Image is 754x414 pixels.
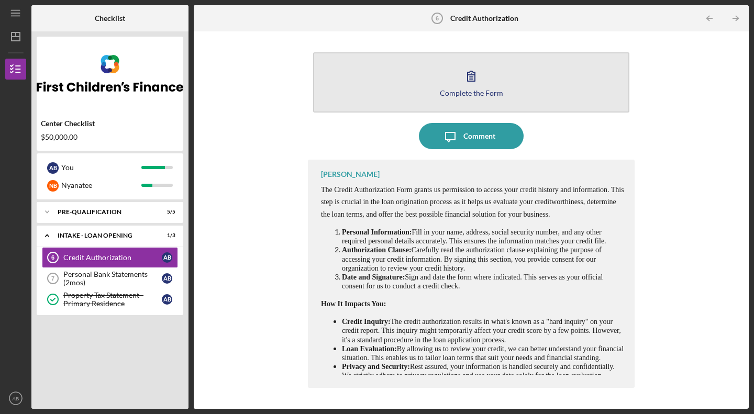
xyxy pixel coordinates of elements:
span: How It Impacts You: [321,300,386,308]
span: Personal Information: [342,228,412,236]
div: Credit Authorization [63,253,162,262]
div: A B [47,162,59,174]
div: INTAKE - LOAN OPENING [58,232,149,239]
text: AB [13,396,19,401]
span: Date and Signature: [342,273,405,281]
div: A B [162,273,172,284]
span: Authorization Clause: [342,246,412,254]
a: Property Tax Statement - Primary ResidenceAB [42,289,178,310]
button: AB [5,388,26,409]
div: Center Checklist [41,119,179,128]
tspan: 6 [436,15,439,21]
b: Credit Authorization [450,14,518,23]
span: The Credit Authorization Form grants us permission to access your credit history and information.... [321,186,624,218]
img: Product logo [37,42,183,105]
div: N B [47,180,59,192]
div: Property Tax Statement - Primary Residence [63,291,162,308]
div: $50,000.00 [41,133,179,141]
span: Rest assured, your information is handled securely and confidentially. We strictly adhere to priv... [342,363,615,388]
span: Fill in your name, address, social security number, and any other required personal details accur... [342,228,606,245]
div: A B [162,252,172,263]
div: 5 / 5 [157,209,175,215]
span: Privacy and Security: [342,363,410,371]
b: Checklist [95,14,125,23]
div: 1 / 3 [157,232,175,239]
div: Complete the Form [440,89,503,97]
span: The credit authorization results in what's known as a "hard inquiry" on your credit report. This ... [342,318,621,343]
a: 7Personal Bank Statements (2mos)AB [42,268,178,289]
div: Personal Bank Statements (2mos) [63,270,162,287]
div: Nyanatee [61,176,141,194]
div: Pre-Qualification [58,209,149,215]
tspan: 6 [51,254,54,261]
span: Carefully read the authorization clause explaining the purpose of accessing your credit informati... [342,246,602,272]
tspan: 7 [51,275,54,282]
div: You [61,159,141,176]
a: 6Credit AuthorizationAB [42,247,178,268]
button: Complete the Form [313,52,629,113]
span: Credit Inquiry: [342,318,391,326]
div: Comment [463,123,495,149]
span: By allowing us to review your credit, we can better understand your financial situation. This ena... [342,345,624,362]
div: [PERSON_NAME] [321,170,380,178]
span: Loan Evaluation: [342,345,397,353]
button: Comment [419,123,524,149]
span: Sign and date the form where indicated. This serves as your official consent for us to conduct a ... [342,273,603,290]
div: A B [162,294,172,305]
